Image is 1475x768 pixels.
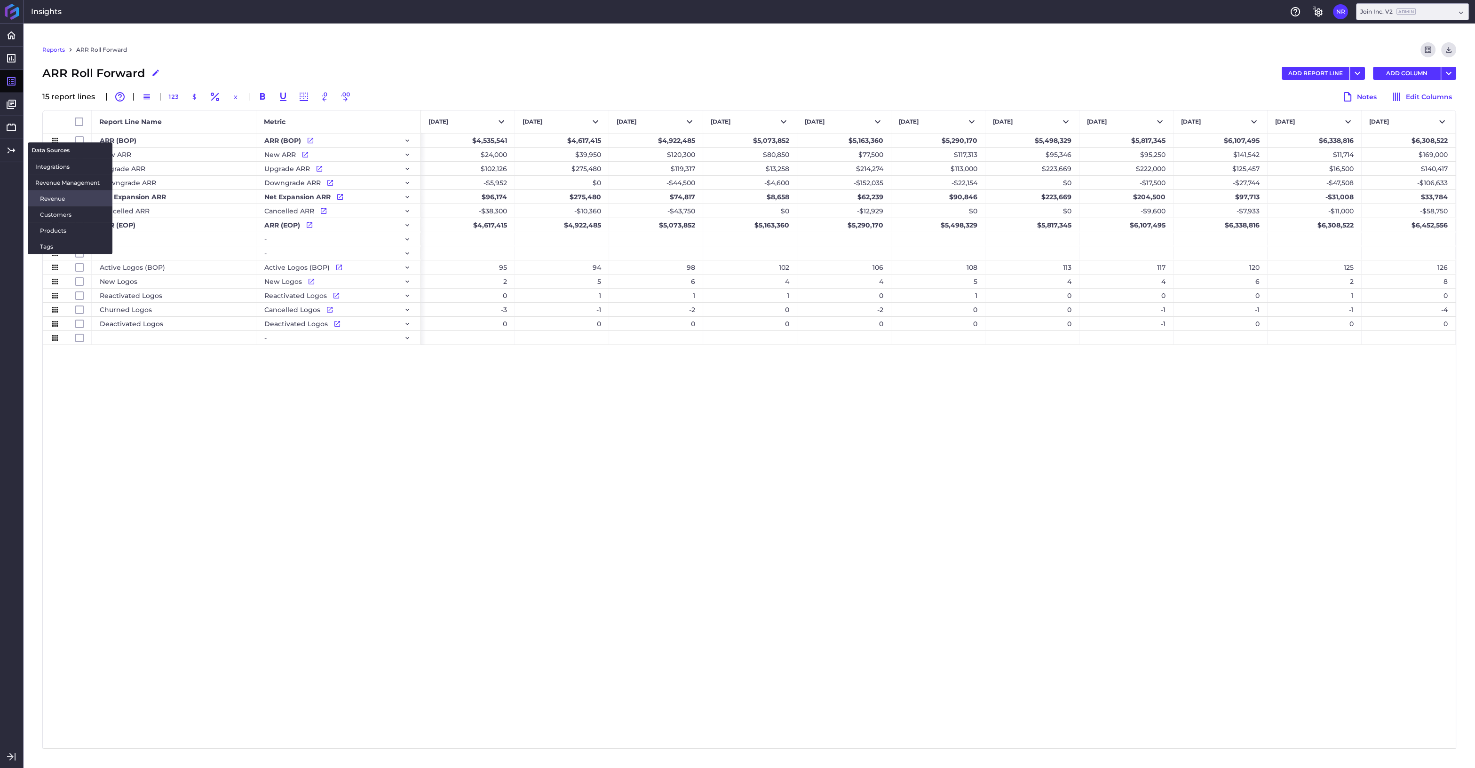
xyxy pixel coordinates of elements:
div: 1 [1268,289,1362,302]
div: $74,817 [609,190,703,204]
div: -$27,744 [1174,176,1268,189]
div: -1 [1268,303,1362,316]
div: -1 [1079,317,1174,330]
div: 0 [891,317,985,330]
span: - [264,233,267,246]
div: Press SPACE to select this row. [43,260,421,274]
div: ARR (EOP) [92,218,256,232]
div: $11,714 [1268,148,1362,161]
div: New Logos [92,274,256,288]
span: ARR (EOP) [264,219,300,232]
span: [DATE] [899,118,919,125]
span: Deactivated Logos [264,317,328,330]
div: Press SPACE to select this row. [43,190,421,204]
div: 0 [985,289,1079,302]
div: 0 [421,289,515,302]
button: x [228,89,243,104]
div: 6 [609,274,703,288]
div: -1 [1174,303,1268,316]
span: Active Logos (BOP) [264,261,330,274]
button: [DATE] [891,110,985,133]
div: -$7,933 [1174,204,1268,218]
div: 117 [1079,260,1174,274]
div: $5,290,170 [797,218,891,232]
div: 5 [515,274,609,288]
div: $96,174 [421,190,515,204]
div: 15 report line s [42,93,101,101]
div: -2 [609,303,703,316]
div: $0 [891,204,985,218]
span: [DATE] [993,118,1013,125]
div: Join Inc. V2 [1360,8,1416,16]
div: Press SPACE to select this row. [43,274,421,289]
div: $214,274 [797,162,891,175]
button: [DATE] [1268,110,1361,133]
div: -$4,600 [703,176,797,189]
span: [DATE] [428,118,448,125]
div: Churned Logos [92,303,256,316]
a: ARR Roll Forward [76,46,127,54]
div: $8,658 [703,190,797,204]
button: [DATE] [1174,110,1267,133]
span: - [264,247,267,260]
div: Net Expansion ARR [92,190,256,204]
div: 125 [1268,260,1362,274]
div: Active Logos (BOP) [92,260,256,274]
div: $4,922,485 [515,218,609,232]
button: User Menu [1333,4,1348,19]
div: -$152,035 [797,176,891,189]
div: 102 [703,260,797,274]
div: $223,669 [985,162,1079,175]
button: ADD COLUMN [1373,67,1441,80]
div: 0 [985,303,1079,316]
button: Refresh [1420,42,1435,57]
div: 0 [891,303,985,316]
span: Net Expansion ARR [264,190,331,204]
div: $5,073,852 [703,133,797,147]
button: [DATE] [985,110,1079,133]
div: 0 [1268,317,1362,330]
div: 0 [703,317,797,330]
button: $ [187,89,202,104]
div: $39,950 [515,148,609,161]
div: Press SPACE to select this row. [43,232,421,246]
button: Notes [1338,89,1381,104]
a: Reports [42,46,65,54]
button: [DATE] [703,110,797,133]
div: Press SPACE to select this row. [43,289,421,303]
div: -$10,360 [515,204,609,218]
div: 94 [515,260,609,274]
div: $4,922,485 [609,133,703,147]
ins: Admin [1396,8,1416,15]
div: $6,107,495 [1079,218,1174,232]
div: -3 [421,303,515,316]
div: 2 [1268,274,1362,288]
span: Downgrade ARR [264,176,321,189]
div: -$38,300 [421,204,515,218]
div: $24,000 [421,148,515,161]
div: 0 [1174,289,1268,302]
div: $6,308,522 [1362,133,1456,147]
div: $97,713 [1174,190,1268,204]
div: 0 [985,317,1079,330]
div: 0 [1079,289,1174,302]
button: [DATE] [797,110,891,133]
div: -$22,154 [891,176,985,189]
div: Press SPACE to select this row. [43,148,421,162]
div: $62,239 [797,190,891,204]
div: 98 [609,260,703,274]
div: Press SPACE to select this row. [43,246,421,260]
div: 95 [421,260,515,274]
div: Press SPACE to select this row. [43,176,421,190]
div: 8 [1362,274,1456,288]
div: Press SPACE to select this row. [43,303,421,317]
div: $80,850 [703,148,797,161]
div: Press SPACE to select this row. [43,317,421,331]
div: 0 [1362,289,1456,302]
button: [DATE] [1362,110,1455,133]
div: $5,163,360 [797,133,891,147]
div: -$31,008 [1268,190,1362,204]
div: 1 [609,289,703,302]
div: 4 [797,274,891,288]
div: 0 [421,317,515,330]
